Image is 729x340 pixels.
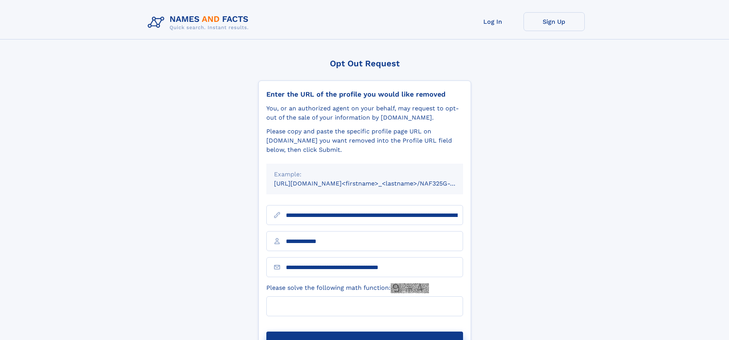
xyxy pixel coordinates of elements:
[266,127,463,154] div: Please copy and paste the specific profile page URL on [DOMAIN_NAME] you want removed into the Pr...
[258,59,471,68] div: Opt Out Request
[266,104,463,122] div: You, or an authorized agent on your behalf, may request to opt-out of the sale of your informatio...
[274,170,455,179] div: Example:
[266,90,463,99] div: Enter the URL of the profile you would like removed
[274,180,478,187] small: [URL][DOMAIN_NAME]<firstname>_<lastname>/NAF325G-xxxxxxxx
[266,283,429,293] label: Please solve the following math function:
[145,12,255,33] img: Logo Names and Facts
[524,12,585,31] a: Sign Up
[462,12,524,31] a: Log In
